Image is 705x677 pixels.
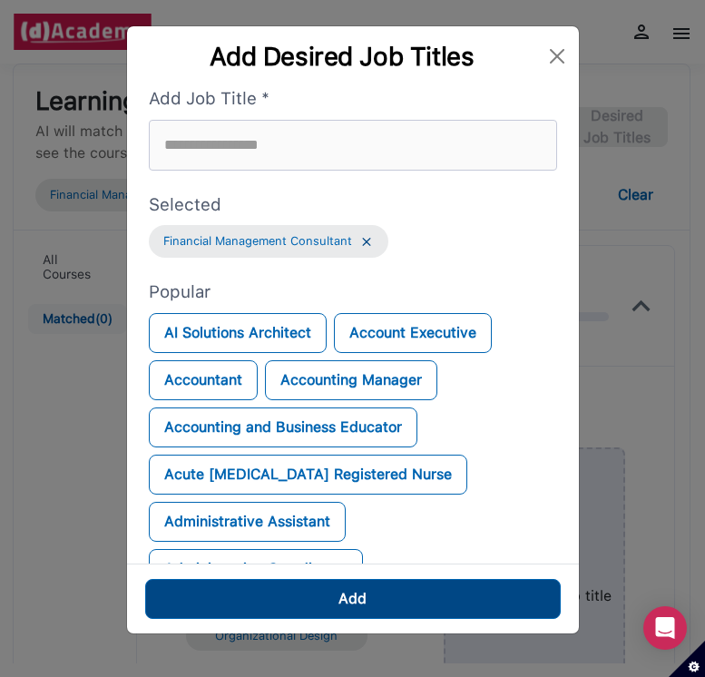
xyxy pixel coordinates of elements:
[643,606,687,650] div: Open Intercom Messenger
[149,549,363,589] button: Administrative Coordinator
[142,41,543,72] div: Add Desired Job Titles
[149,225,388,258] button: Financial Management Consultant...
[359,234,374,250] img: ...
[149,407,417,447] button: Accounting and Business Educator
[265,360,437,400] button: Accounting Manager
[149,86,557,113] label: Add Job Title *
[149,280,557,306] label: Popular
[543,42,571,71] button: Close
[149,192,557,219] label: Selected
[149,455,467,495] button: Acute [MEDICAL_DATA] Registered Nurse
[334,313,492,353] button: Account Executive
[149,360,258,400] button: Accountant
[338,588,367,610] div: Add
[149,502,346,542] button: Administrative Assistant
[669,641,705,677] button: Set cookie preferences
[149,313,327,353] button: AI Solutions Architect
[145,579,561,619] button: Add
